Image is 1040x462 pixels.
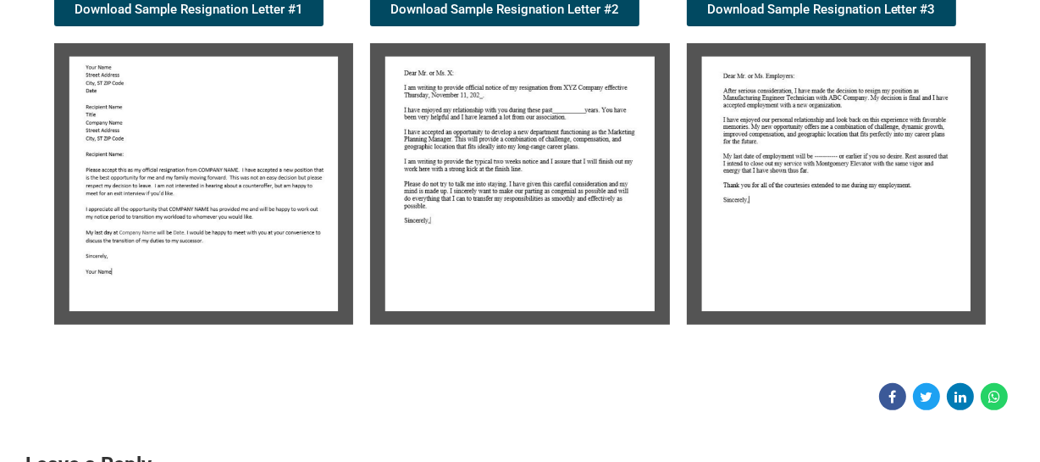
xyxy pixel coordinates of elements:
a: Share on Twitter [913,383,940,410]
span: Download Sample Resignation Letter #3 [707,3,936,16]
span: Download Sample Resignation Letter #2 [390,3,619,16]
a: Share on Facebook [879,383,906,410]
a: Share on Linkedin [947,383,974,410]
a: Share on WhatsApp [981,383,1008,410]
span: Download Sample Resignation Letter #1 [75,3,303,16]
